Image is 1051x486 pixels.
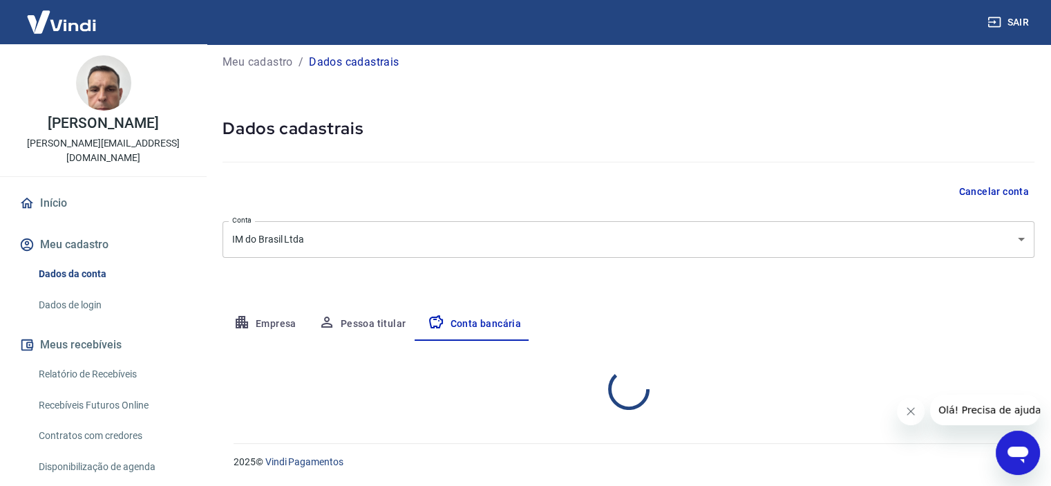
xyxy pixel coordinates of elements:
iframe: Fechar mensagem [897,398,925,425]
button: Meus recebíveis [17,330,190,360]
a: Contratos com credores [33,422,190,450]
a: Início [17,188,190,218]
button: Pessoa titular [307,308,417,341]
a: Meu cadastro [222,54,293,71]
p: 2025 © [234,455,1018,469]
img: Vindi [17,1,106,43]
a: Disponibilização de agenda [33,453,190,481]
p: [PERSON_NAME][EMAIL_ADDRESS][DOMAIN_NAME] [11,136,196,165]
button: Cancelar conta [953,179,1034,205]
h5: Dados cadastrais [222,118,1034,140]
a: Recebíveis Futuros Online [33,391,190,420]
button: Empresa [222,308,307,341]
button: Conta bancária [417,308,532,341]
span: Olá! Precisa de ajuda? [8,10,116,21]
a: Dados de login [33,291,190,319]
a: Dados da conta [33,260,190,288]
div: IM do Brasil Ltda [222,221,1034,258]
button: Sair [985,10,1034,35]
iframe: Mensagem da empresa [930,395,1040,425]
p: [PERSON_NAME] [48,116,158,131]
label: Conta [232,215,252,225]
iframe: Botão para abrir a janela de mensagens [996,431,1040,475]
p: / [299,54,303,71]
p: Dados cadastrais [309,54,399,71]
button: Meu cadastro [17,230,190,260]
a: Relatório de Recebíveis [33,360,190,389]
a: Vindi Pagamentos [265,456,343,467]
img: c81e013a-d4d5-4fcc-8cb3-8acb21df5fa9.jpeg [76,55,131,111]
